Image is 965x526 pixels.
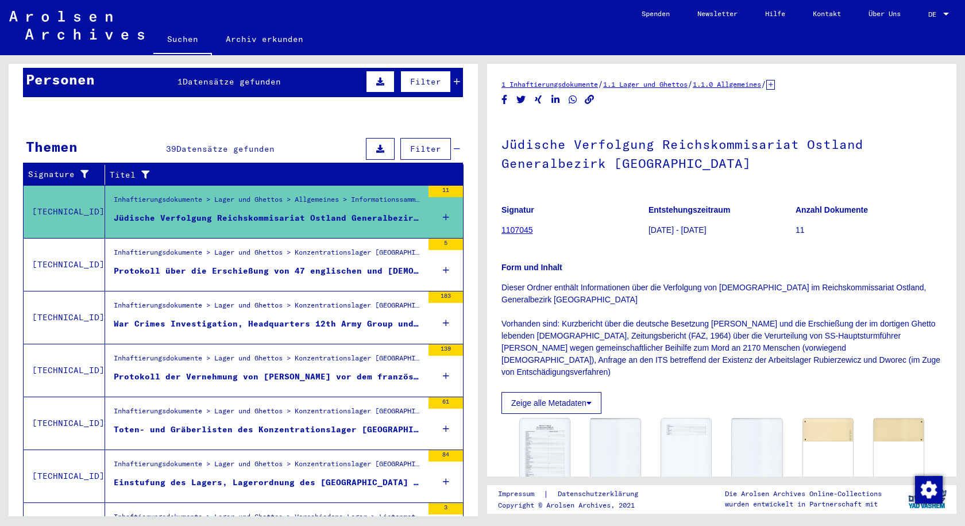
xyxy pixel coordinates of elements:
p: Die Arolsen Archives Online-Collections [725,489,882,499]
a: Archiv erkunden [212,25,317,53]
h1: Jüdische Verfolgung Reichskommisariat Ostland Generalbezirk [GEOGRAPHIC_DATA] [501,118,942,187]
span: / [598,79,603,89]
div: Einstufung des Lagers, Lagerordnung des [GEOGRAPHIC_DATA] und Aussagen ehemaliger Häftlinge [114,477,423,489]
div: 183 [429,291,463,303]
div: Inhaftierungsdokumente > Lager und Ghettos > Konzentrationslager [GEOGRAPHIC_DATA] > Listenmateri... [114,247,423,263]
span: / [761,79,766,89]
p: [DATE] - [DATE] [649,224,795,236]
div: 84 [429,450,463,462]
td: [TECHNICAL_ID] [24,450,105,502]
img: 002.jpg [732,419,782,493]
span: DE [928,10,941,18]
p: wurden entwickelt in Partnerschaft mit [725,499,882,509]
a: Datenschutzerklärung [549,488,652,500]
div: Inhaftierungsdokumente > Lager und Ghettos > Konzentrationslager [GEOGRAPHIC_DATA] > Listenmateri... [114,406,423,422]
div: 5 [429,239,463,250]
button: Share on Xing [532,93,545,107]
button: Copy link [584,93,596,107]
button: Filter [400,138,451,160]
span: / [688,79,693,89]
a: 1107045 [501,225,533,235]
p: Dieser Ordner enthält Informationen über die Verfolgung von [DEMOGRAPHIC_DATA] im Reichskommissar... [501,282,942,378]
div: 3 [429,503,463,515]
img: yv_logo.png [906,485,949,513]
span: Filter [410,144,441,154]
button: Share on LinkedIn [550,93,562,107]
p: 11 [796,224,942,236]
div: 139 [429,344,463,356]
b: Anzahl Dokumente [796,205,868,214]
img: 002.jpg [874,419,924,441]
div: Personen [26,69,95,90]
div: Jüdische Verfolgung Reichskommisariat Ostland Generalbezirk [GEOGRAPHIC_DATA] [114,212,423,224]
img: 001.jpg [803,419,853,441]
td: [TECHNICAL_ID] [24,344,105,397]
img: 002.jpg [590,419,640,493]
button: Share on Twitter [515,93,527,107]
a: 1 Inhaftierungsdokumente [501,80,598,89]
b: Form und Inhalt [501,263,562,272]
a: 1.1 Lager und Ghettos [603,80,688,89]
img: Arolsen_neg.svg [9,11,144,40]
img: 001.jpg [661,419,711,493]
button: Share on Facebook [499,93,511,107]
img: Zustimmung ändern [915,476,943,504]
a: 1.1.0 Allgemeines [693,80,761,89]
td: [TECHNICAL_ID] [24,397,105,450]
div: Inhaftierungsdokumente > Lager und Ghettos > Konzentrationslager [GEOGRAPHIC_DATA] > War Crimes I... [114,300,423,316]
div: Protokoll der Vernehmung von [PERSON_NAME] vor dem französischen Militärgericht in [GEOGRAPHIC_DA... [114,371,423,383]
button: Zeige alle Metadaten [501,392,601,414]
a: Suchen [153,25,212,55]
div: War Crimes Investigation, Headquarters 12th Army Group und andere Kdo., hauptsächlich betreffend ... [114,318,423,330]
a: Impressum [498,488,543,500]
img: 001.jpg [520,419,570,493]
span: Datensätze gefunden [183,76,281,87]
b: Signatur [501,205,534,214]
div: Toten- und Gräberlisten des Konzentrationslager [GEOGRAPHIC_DATA] / Außenlager [GEOGRAPHIC_DATA] ... [114,424,423,436]
td: [TECHNICAL_ID] [24,291,105,344]
div: | [498,488,652,500]
button: Filter [400,71,451,93]
span: 1 [177,76,183,87]
div: 61 [429,397,463,409]
div: Inhaftierungsdokumente > Lager und Ghettos > Allgemeines > Informationssammlung des ITS zu versch... [114,194,423,210]
b: Entstehungszeitraum [649,205,730,214]
button: Share on WhatsApp [567,93,579,107]
td: [TECHNICAL_ID] [24,238,105,291]
div: Inhaftierungsdokumente > Lager und Ghettos > Konzentrationslager [GEOGRAPHIC_DATA] > Allgemeine I... [114,353,423,369]
span: Filter [410,76,441,87]
td: [TECHNICAL_ID] [24,185,105,238]
div: Titel [110,169,441,181]
div: Signature [28,168,96,181]
div: Titel [110,166,452,184]
p: Copyright © Arolsen Archives, 2021 [498,500,652,510]
div: Inhaftierungsdokumente > Lager und Ghettos > Konzentrationslager [GEOGRAPHIC_DATA] > Allgemeine I... [114,459,423,475]
div: Protokoll über die Erschießung von 47 englischen und [DEMOGRAPHIC_DATA] Offizieren am [DATE] und ... [114,265,423,277]
div: Signature [28,166,107,184]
